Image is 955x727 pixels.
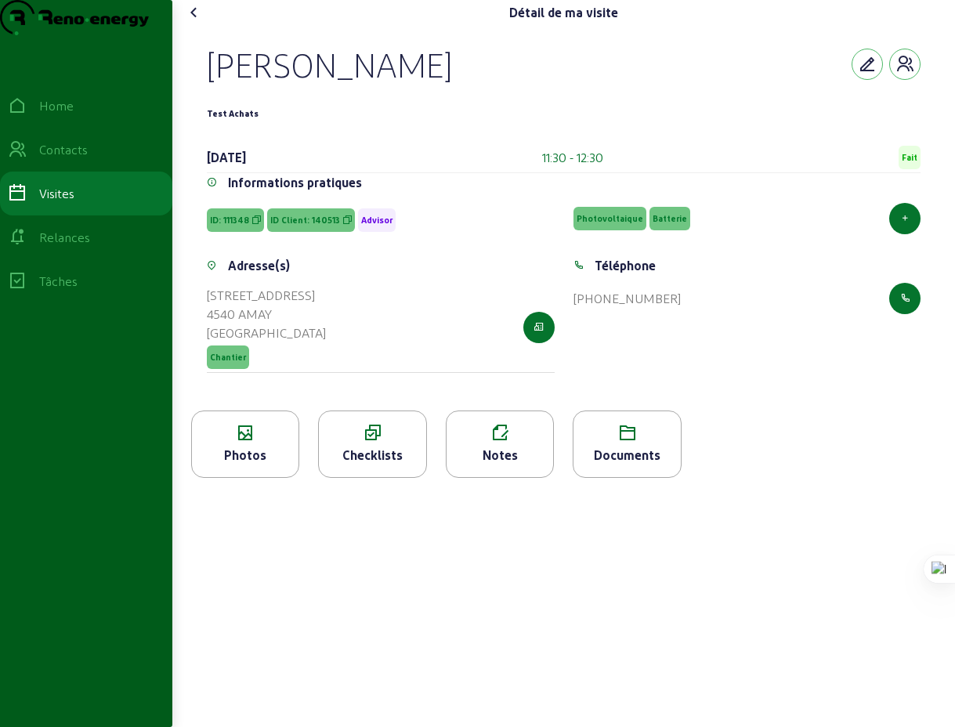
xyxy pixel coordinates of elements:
div: Tâches [39,272,78,291]
div: [PHONE_NUMBER] [573,289,681,308]
div: Adresse(s) [228,256,290,275]
div: Documents [573,446,680,465]
span: Batterie [653,213,687,224]
div: Photos [192,446,298,465]
span: Chantier [210,352,246,363]
div: [GEOGRAPHIC_DATA] [207,324,326,342]
div: Notes [447,446,553,465]
div: Contacts [39,140,88,159]
div: Home [39,96,74,115]
span: ID: 111348 [210,215,249,226]
div: Relances [39,228,90,247]
div: Test Achats [207,104,259,123]
div: [STREET_ADDRESS] [207,286,326,305]
div: Checklists [319,446,425,465]
div: Téléphone [595,256,656,275]
span: Advisor [361,215,392,226]
div: Détail de ma visite [509,3,618,22]
div: [PERSON_NAME] [207,44,452,85]
div: Informations pratiques [228,173,362,192]
div: [DATE] [207,148,246,167]
div: 4540 AMAY [207,305,326,324]
span: Fait [902,152,917,163]
div: Visites [39,184,74,203]
span: ID Client: 140513 [270,215,340,226]
span: Photovoltaique [577,213,643,224]
div: 11:30 - 12:30 [542,148,603,167]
